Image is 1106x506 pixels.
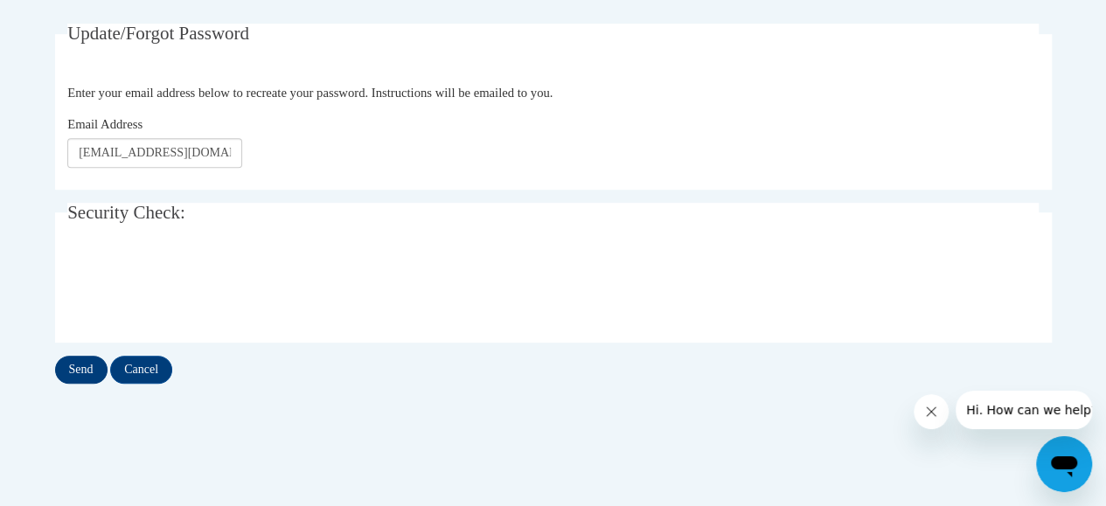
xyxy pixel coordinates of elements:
[67,86,553,100] span: Enter your email address below to recreate your password. Instructions will be emailed to you.
[67,253,333,321] iframe: reCAPTCHA
[1036,436,1092,492] iframe: Button to launch messaging window
[55,356,108,384] input: Send
[110,356,172,384] input: Cancel
[67,138,242,168] input: Email
[956,391,1092,429] iframe: Message from company
[914,394,949,429] iframe: Close message
[10,12,142,26] span: Hi. How can we help?
[67,202,185,223] span: Security Check:
[67,23,249,44] span: Update/Forgot Password
[67,117,143,131] span: Email Address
